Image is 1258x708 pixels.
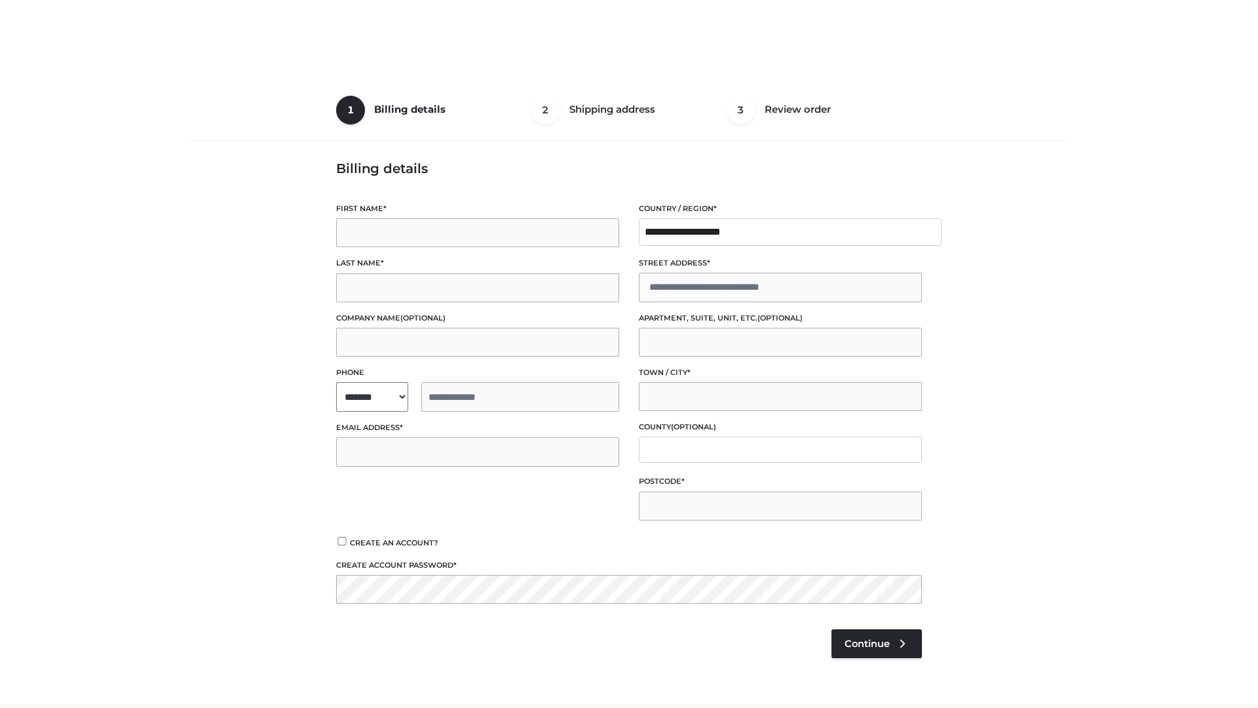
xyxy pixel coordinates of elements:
span: (optional) [671,422,716,431]
label: County [639,421,922,433]
span: 2 [531,96,560,125]
label: Phone [336,366,619,379]
span: Review order [765,103,831,115]
input: Create an account? [336,537,348,545]
span: (optional) [400,313,446,323]
label: Country / Region [639,203,922,215]
span: 1 [336,96,365,125]
label: First name [336,203,619,215]
a: Continue [831,629,922,658]
span: Shipping address [569,103,655,115]
label: Postcode [639,475,922,488]
span: Billing details [374,103,446,115]
label: Street address [639,257,922,269]
span: Continue [845,638,890,650]
h3: Billing details [336,161,922,176]
label: Email address [336,422,619,434]
span: (optional) [757,313,803,323]
label: Last name [336,257,619,269]
span: 3 [727,96,755,125]
label: Town / City [639,366,922,379]
label: Create account password [336,559,922,572]
label: Apartment, suite, unit, etc. [639,312,922,324]
label: Company name [336,312,619,324]
span: Create an account? [350,538,438,547]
